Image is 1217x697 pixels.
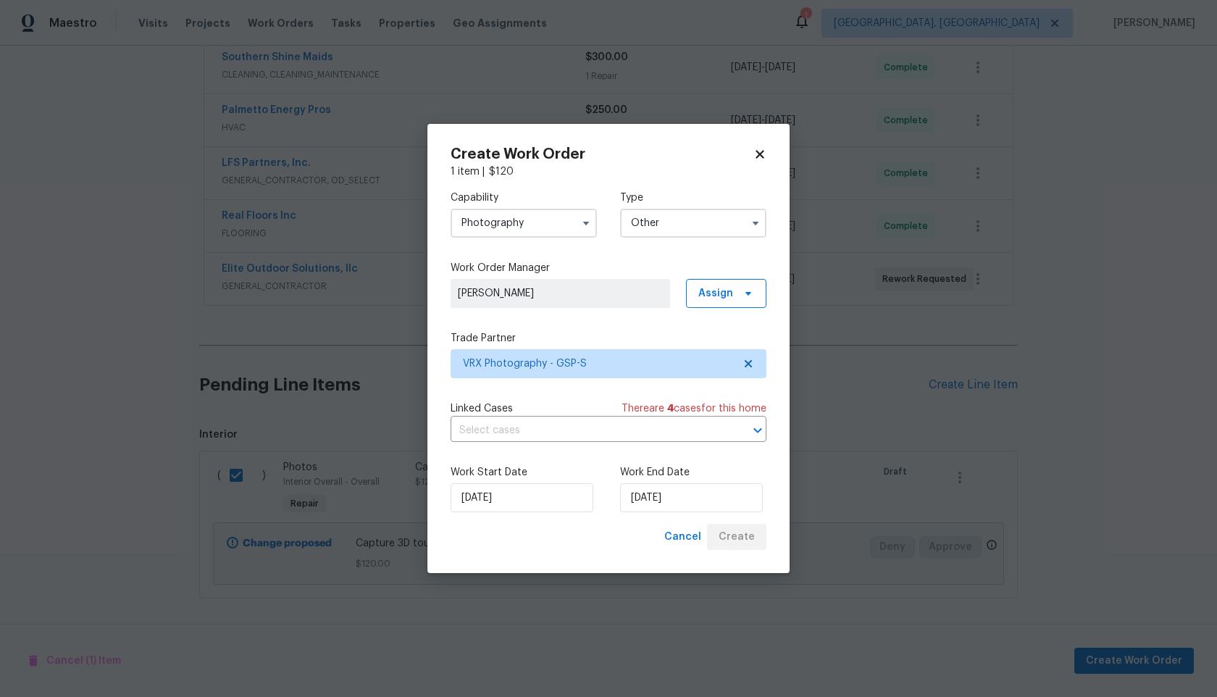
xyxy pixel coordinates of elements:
[451,164,766,179] div: 1 item |
[620,191,766,205] label: Type
[451,209,597,238] input: Select...
[451,191,597,205] label: Capability
[620,465,766,480] label: Work End Date
[658,524,707,551] button: Cancel
[620,483,763,512] input: M/D/YYYY
[489,167,514,177] span: $ 120
[664,528,701,546] span: Cancel
[748,420,768,441] button: Open
[451,465,597,480] label: Work Start Date
[698,286,733,301] span: Assign
[458,286,663,301] span: [PERSON_NAME]
[620,209,766,238] input: Select...
[451,147,753,162] h2: Create Work Order
[451,401,513,416] span: Linked Cases
[577,214,595,232] button: Show options
[451,331,766,346] label: Trade Partner
[451,420,726,442] input: Select cases
[451,261,766,275] label: Work Order Manager
[622,401,766,416] span: There are case s for this home
[463,356,733,371] span: VRX Photography - GSP-S
[667,404,674,414] span: 4
[747,214,764,232] button: Show options
[451,483,593,512] input: M/D/YYYY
